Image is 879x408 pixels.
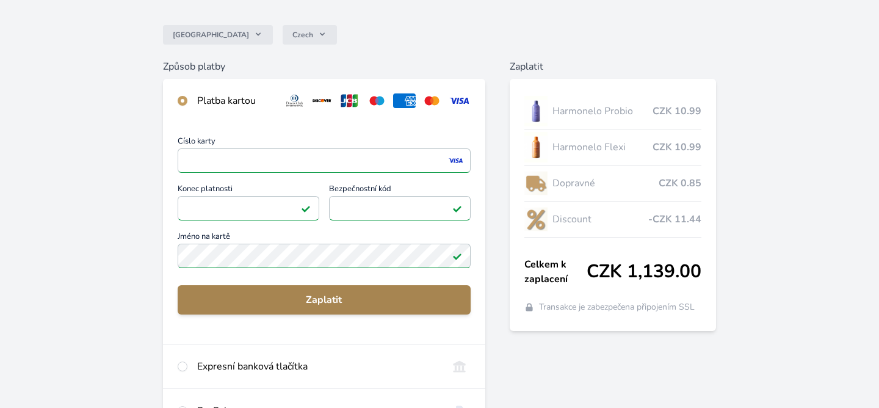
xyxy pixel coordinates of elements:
[197,93,274,108] div: Platba kartou
[447,155,464,166] img: visa
[653,104,701,118] span: CZK 10.99
[283,93,306,108] img: diners.svg
[452,203,462,213] img: Platné pole
[301,203,311,213] img: Platné pole
[552,212,649,227] span: Discount
[653,140,701,155] span: CZK 10.99
[524,132,548,162] img: CLEAN_FLEXI_se_stinem_x-hi_(1)-lo.jpg
[648,212,701,227] span: -CZK 11.44
[163,25,273,45] button: [GEOGRAPHIC_DATA]
[183,152,465,169] iframe: Iframe pro číslo karty
[552,104,653,118] span: Harmonelo Probio
[335,200,465,217] iframe: Iframe pro bezpečnostní kód
[173,30,249,40] span: [GEOGRAPHIC_DATA]
[452,251,462,261] img: Platné pole
[659,176,701,191] span: CZK 0.85
[448,359,471,374] img: onlineBanking_CZ.svg
[197,359,438,374] div: Expresní banková tlačítka
[524,96,548,126] img: CLEAN_PROBIO_se_stinem_x-lo.jpg
[510,59,717,74] h6: Zaplatit
[393,93,416,108] img: amex.svg
[283,25,337,45] button: Czech
[524,204,548,235] img: discount-lo.png
[178,244,471,268] input: Jméno na kartěPlatné pole
[421,93,443,108] img: mc.svg
[448,93,471,108] img: visa.svg
[178,285,471,315] button: Zaplatit
[552,176,659,191] span: Dopravné
[524,168,548,199] img: delivery-lo.png
[187,293,461,307] span: Zaplatit
[329,185,471,196] span: Bezpečnostní kód
[552,140,653,155] span: Harmonelo Flexi
[539,301,695,313] span: Transakce je zabezpečena připojením SSL
[178,185,319,196] span: Konec platnosti
[338,93,361,108] img: jcb.svg
[366,93,388,108] img: maestro.svg
[524,257,587,286] span: Celkem k zaplacení
[292,30,313,40] span: Czech
[178,233,471,244] span: Jméno na kartě
[183,200,314,217] iframe: Iframe pro datum vypršení platnosti
[178,137,471,148] span: Číslo karty
[163,59,485,74] h6: Způsob platby
[587,261,701,283] span: CZK 1,139.00
[311,93,333,108] img: discover.svg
